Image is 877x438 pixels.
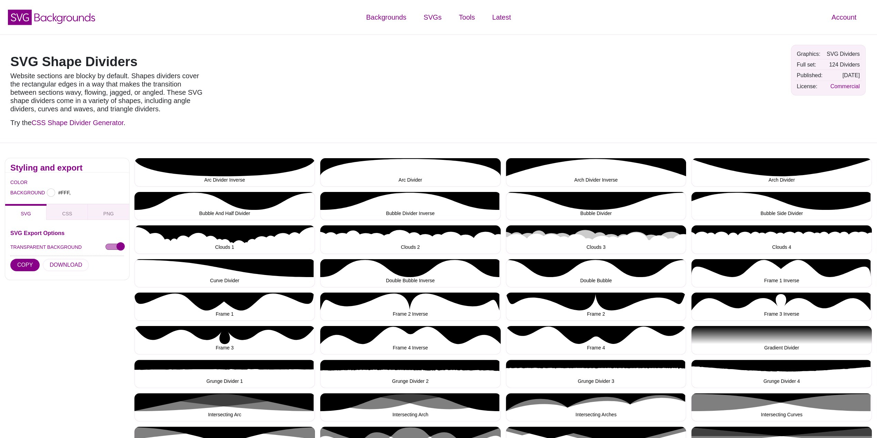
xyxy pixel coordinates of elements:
h2: Styling and export [10,165,124,171]
a: CSS Shape Divider Generator [32,119,124,126]
button: Clouds 3 [506,225,686,254]
span: CSS [62,211,72,216]
button: Intersecting Arch [320,393,501,421]
button: Frame 4 [506,326,686,354]
a: Backgrounds [357,7,415,28]
button: Gradient Divider [691,326,872,354]
p: Website sections are blocky by default. Shapes dividers cover the rectangular edges in a way that... [10,72,207,113]
label: TRANSPARENT BACKGROUND [10,243,82,252]
a: Account [823,7,865,28]
button: Grunge Divider 2 [320,360,501,388]
td: SVG Dividers [825,49,861,59]
button: Bubble Divider [506,192,686,220]
label: BACKGROUND [10,188,19,197]
td: Full set: [795,60,824,70]
p: Try the . [10,119,207,127]
button: Arc Divider Inverse [134,158,315,186]
h1: SVG Shape Dividers [10,55,207,68]
a: Latest [483,7,519,28]
button: Grunge Divider 4 [691,360,872,388]
button: Frame 2 [506,293,686,321]
label: COLOR [10,178,19,187]
td: Graphics: [795,49,824,59]
td: 124 Dividers [825,60,861,70]
button: Intersecting Arches [506,393,686,421]
span: PNG [103,211,114,216]
button: Bubble And Half Divider [134,192,315,220]
button: PNG [88,204,129,220]
button: DOWNLOAD [43,259,89,271]
button: Double Bubble [506,259,686,287]
button: Intersecting Curves [691,393,872,421]
a: SVGs [415,7,450,28]
button: Frame 4 Inverse [320,326,501,354]
a: Tools [450,7,483,28]
button: Grunge Divider 3 [506,360,686,388]
button: Frame 1 [134,293,315,321]
button: Clouds 1 [134,225,315,254]
button: Grunge Divider 1 [134,360,315,388]
button: Arch Divider Inverse [506,158,686,186]
button: Intersecting Arc [134,393,315,421]
button: Frame 3 [134,326,315,354]
a: Commercial [830,83,859,89]
button: Arc Divider [320,158,501,186]
button: Clouds 4 [691,225,872,254]
button: COPY [10,259,40,271]
td: [DATE] [825,70,861,80]
h3: SVG Export Options [10,230,124,236]
button: Frame 1 Inverse [691,259,872,287]
button: Double Bubble Inverse [320,259,501,287]
td: License: [795,81,824,91]
button: Bubble Side Divider [691,192,872,220]
button: Bubble Divider Inverse [320,192,501,220]
td: Published: [795,70,824,80]
button: Frame 3 Inverse [691,293,872,321]
button: Curve Divider [134,259,315,287]
button: Clouds 2 [320,225,501,254]
button: Arch Divider [691,158,872,186]
button: CSS [47,204,88,220]
button: Frame 2 Inverse [320,293,501,321]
